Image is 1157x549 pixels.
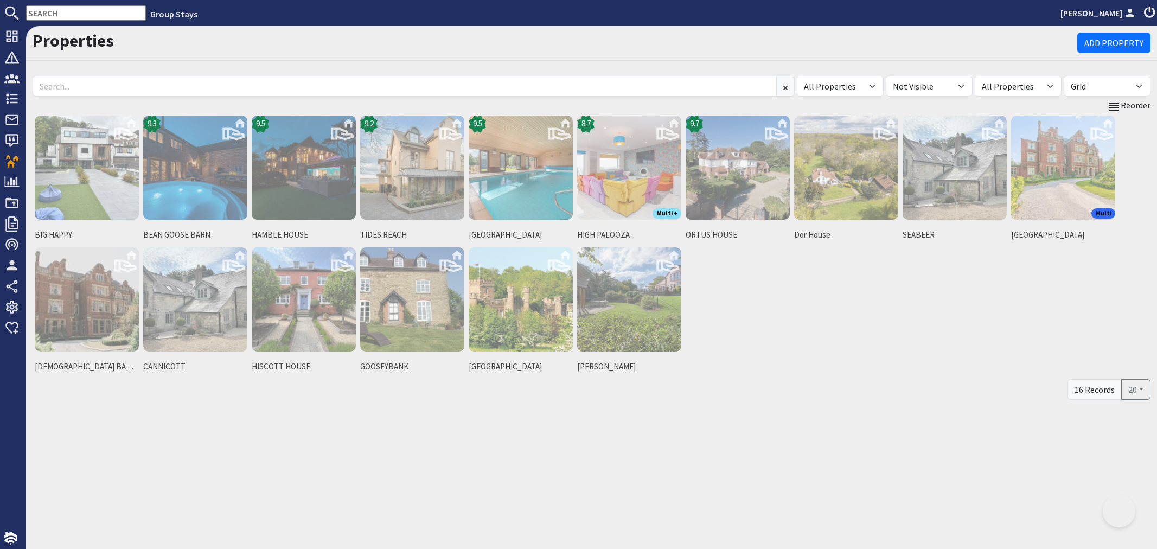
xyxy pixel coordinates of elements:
[1067,379,1122,400] div: 16 Records
[469,116,573,220] img: WHITEHAVEN's icon
[683,113,792,245] a: ORTUS HOUSE's icon9.7ORTUS HOUSE
[466,245,575,377] a: TURRETS CASTLE's icon[GEOGRAPHIC_DATA]
[1121,379,1150,400] button: 20
[792,113,900,245] a: Dor House's iconDor House
[35,229,139,241] span: BIG HAPPY
[4,532,17,545] img: staytech_i_w-64f4e8e9ee0a9c174fd5317b4b171b261742d2d393467e5bdba4413f4f884c10.svg
[360,247,464,352] img: GOOSEYBANK's icon
[1011,116,1115,220] img: PENNONS PARK's icon
[466,113,575,245] a: WHITEHAVEN's icon9.5[GEOGRAPHIC_DATA]
[794,229,898,241] span: Dor House
[1060,7,1137,20] a: [PERSON_NAME]
[1009,113,1117,245] a: PENNONS PARK's iconMulti[GEOGRAPHIC_DATA]
[141,113,250,245] a: BEAN GOOSE BARN's icon9.3BEAN GOOSE BARN
[1011,229,1115,241] span: [GEOGRAPHIC_DATA]
[903,116,1007,220] img: SEABEER's icon
[577,229,681,241] span: HIGH PALOOZA
[794,116,898,220] img: Dor House's icon
[252,247,356,352] img: HISCOTT HOUSE's icon
[900,113,1009,245] a: SEABEER's iconSEABEER
[35,361,139,373] span: [DEMOGRAPHIC_DATA] BAWTRY
[577,247,681,352] img: JAYS ROOST's icon
[358,245,466,377] a: GOOSEYBANK's iconGOOSEYBANK
[256,118,265,130] span: 9.5
[577,116,681,220] img: HIGH PALOOZA's icon
[653,208,681,219] span: Multi +
[148,118,157,130] span: 9.3
[252,361,356,373] span: HISCOTT HOUSE
[250,113,358,245] a: HAMBLE HOUSE's icon9.5HAMBLE HOUSE
[150,9,197,20] a: Group Stays
[1091,208,1115,219] span: Multi
[358,113,466,245] a: TIDES REACH's icon9.2TIDES REACH
[360,361,464,373] span: GOOSEYBANK
[252,229,356,241] span: HAMBLE HOUSE
[143,247,247,352] img: CANNICOTT's icon
[143,361,247,373] span: CANNICOTT
[143,116,247,220] img: BEAN GOOSE BARN's icon
[35,116,139,220] img: BIG HAPPY's icon
[469,229,573,241] span: [GEOGRAPHIC_DATA]
[26,5,146,21] input: SEARCH
[1077,33,1150,53] a: Add Property
[141,245,250,377] a: CANNICOTT's iconCANNICOTT
[33,76,777,97] input: Search...
[473,118,482,130] span: 9.5
[143,229,247,241] span: BEAN GOOSE BARN
[365,118,374,130] span: 9.2
[1108,99,1150,113] a: Reorder
[903,229,1007,241] span: SEABEER
[33,113,141,245] a: BIG HAPPY's iconBIG HAPPY
[360,116,464,220] img: TIDES REACH's icon
[469,247,573,352] img: TURRETS CASTLE's icon
[577,361,681,373] span: [PERSON_NAME]
[686,229,790,241] span: ORTUS HOUSE
[575,245,683,377] a: JAYS ROOST's icon[PERSON_NAME]
[33,30,114,52] a: Properties
[360,229,464,241] span: TIDES REACH
[252,116,356,220] img: HAMBLE HOUSE's icon
[1103,495,1135,527] iframe: Toggle Customer Support
[686,116,790,220] img: ORTUS HOUSE's icon
[35,247,139,352] img: LADY BAWTRY's icon
[581,118,591,130] span: 8.7
[690,118,699,130] span: 9.7
[250,245,358,377] a: HISCOTT HOUSE's iconHISCOTT HOUSE
[575,113,683,245] a: HIGH PALOOZA's icon8.7Multi +HIGH PALOOZA
[469,361,573,373] span: [GEOGRAPHIC_DATA]
[33,245,141,377] a: LADY BAWTRY's icon[DEMOGRAPHIC_DATA] BAWTRY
